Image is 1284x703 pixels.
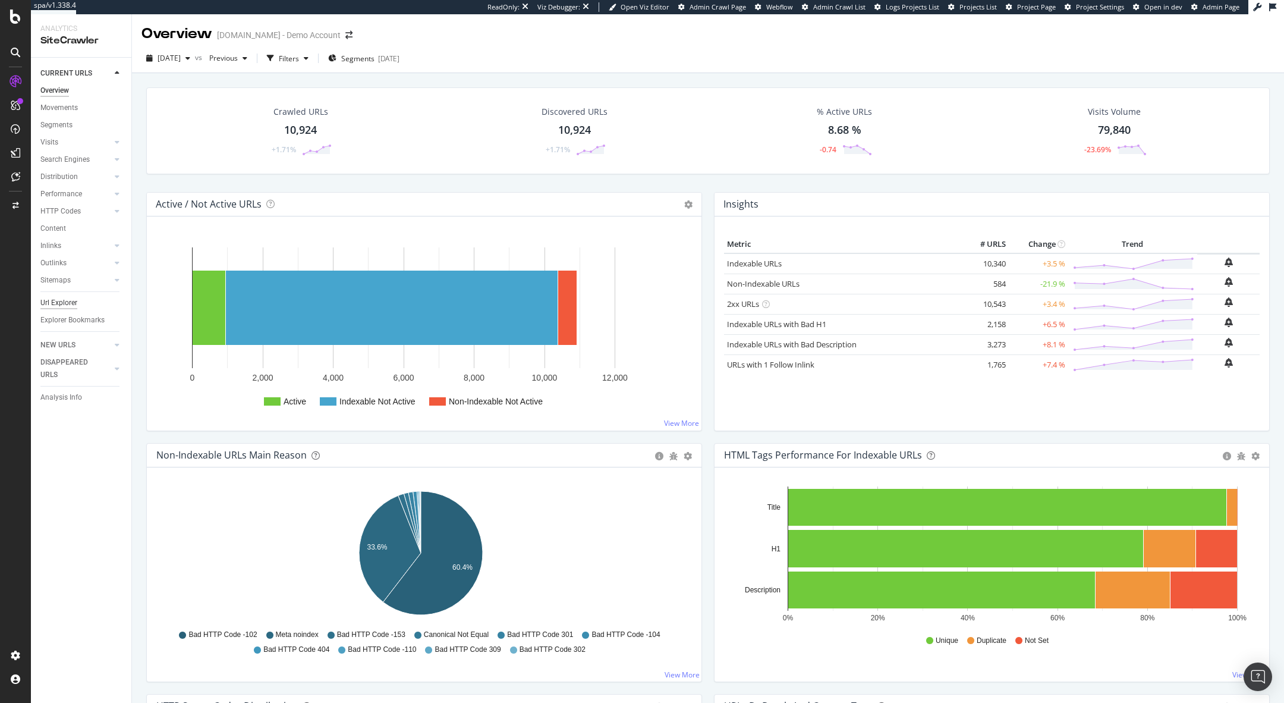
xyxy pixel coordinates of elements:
[546,145,570,155] div: +1.71%
[813,2,866,11] span: Admin Crawl List
[279,54,299,64] div: Filters
[724,236,961,253] th: Metric
[961,294,1009,314] td: 10,543
[1251,452,1260,460] div: gear
[669,452,678,460] div: bug
[961,274,1009,294] td: 584
[1009,274,1068,294] td: -21.9 %
[655,452,663,460] div: circle-info
[1133,2,1182,12] a: Open in dev
[40,339,111,351] a: NEW URLS
[558,123,591,138] div: 10,924
[40,240,111,252] a: Inlinks
[40,391,123,404] a: Analysis Info
[40,339,75,351] div: NEW URLS
[723,196,759,212] h4: Insights
[40,24,122,34] div: Analytics
[284,397,306,406] text: Active
[348,645,416,655] span: Bad HTTP Code -110
[664,418,699,428] a: View More
[262,49,313,68] button: Filters
[40,136,58,149] div: Visits
[40,171,78,183] div: Distribution
[591,630,660,640] span: Bad HTTP Code -104
[40,67,111,80] a: CURRENT URLS
[724,487,1253,624] svg: A chart.
[40,205,81,218] div: HTTP Codes
[1191,2,1239,12] a: Admin Page
[40,356,100,381] div: DISAPPEARED URLS
[40,391,82,404] div: Analysis Info
[678,2,746,12] a: Admin Crawl Page
[1084,145,1111,155] div: -23.69%
[424,630,489,640] span: Canonical Not Equal
[783,614,794,622] text: 0%
[273,106,328,118] div: Crawled URLs
[40,297,77,309] div: Url Explorer
[1225,258,1233,267] div: bell-plus
[1098,123,1131,138] div: 79,840
[378,54,399,64] div: [DATE]
[40,257,111,269] a: Outlinks
[1225,318,1233,327] div: bell-plus
[339,397,416,406] text: Indexable Not Active
[961,253,1009,274] td: 10,340
[767,503,781,511] text: Title
[276,630,319,640] span: Meta noindex
[158,53,181,63] span: 2025 Oct. 6th
[1050,614,1065,622] text: 60%
[1237,452,1245,460] div: bug
[961,614,975,622] text: 40%
[755,2,793,12] a: Webflow
[766,2,793,11] span: Webflow
[449,397,543,406] text: Non-Indexable Not Active
[1203,2,1239,11] span: Admin Page
[1228,614,1247,622] text: 100%
[40,205,111,218] a: HTTP Codes
[341,54,374,64] span: Segments
[1140,614,1154,622] text: 80%
[188,630,257,640] span: Bad HTTP Code -102
[874,2,939,12] a: Logs Projects List
[40,102,123,114] a: Movements
[886,2,939,11] span: Logs Projects List
[959,2,997,11] span: Projects List
[40,314,105,327] div: Explorer Bookmarks
[828,123,861,138] div: 8.68 %
[190,373,195,382] text: 0
[284,123,317,138] div: 10,924
[1225,277,1233,287] div: bell-plus
[40,102,78,114] div: Movements
[40,34,122,48] div: SiteCrawler
[156,449,307,461] div: Non-Indexable URLs Main Reason
[452,563,473,572] text: 60.4%
[40,240,61,252] div: Inlinks
[1009,253,1068,274] td: +3.5 %
[817,106,872,118] div: % Active URLs
[252,373,273,382] text: 2,000
[1225,297,1233,307] div: bell-plus
[204,53,238,63] span: Previous
[727,278,800,289] a: Non-Indexable URLs
[40,153,111,166] a: Search Engines
[156,236,685,421] svg: A chart.
[40,84,69,97] div: Overview
[520,645,586,655] span: Bad HTTP Code 302
[1006,2,1056,12] a: Project Page
[40,274,71,287] div: Sitemaps
[204,49,252,68] button: Previous
[345,31,353,39] div: arrow-right-arrow-left
[40,274,111,287] a: Sitemaps
[141,24,212,44] div: Overview
[40,84,123,97] a: Overview
[684,200,693,209] i: Options
[802,2,866,12] a: Admin Crawl List
[1009,354,1068,375] td: +7.4 %
[961,334,1009,354] td: 3,273
[156,487,685,624] svg: A chart.
[141,49,195,68] button: [DATE]
[532,373,558,382] text: 10,000
[435,645,501,655] span: Bad HTTP Code 309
